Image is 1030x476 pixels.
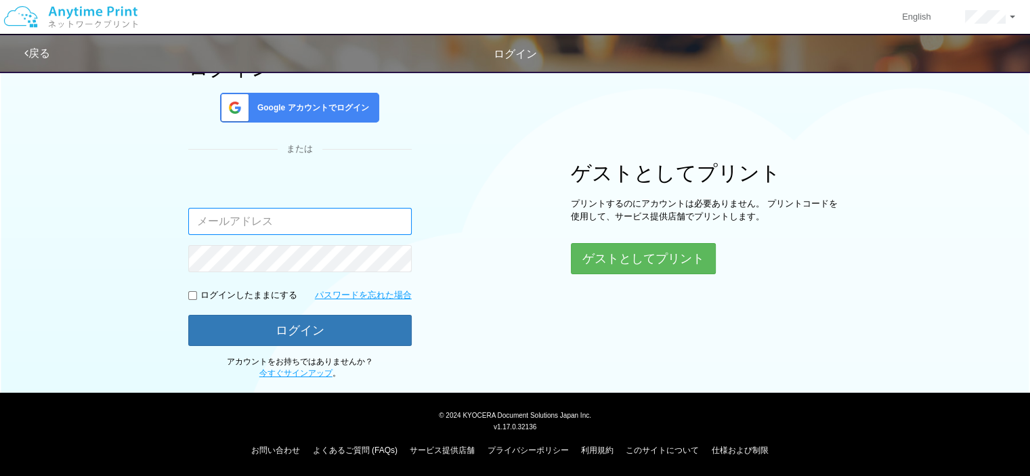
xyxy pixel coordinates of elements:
[259,368,332,378] a: 今すぐサインアップ
[259,368,341,378] span: 。
[626,446,699,455] a: このサイトについて
[24,47,50,59] a: 戻る
[494,48,537,60] span: ログイン
[494,423,536,431] span: v1.17.0.32136
[571,198,842,223] p: プリントするのにアカウントは必要ありません。 プリントコードを使用して、サービス提供店舗でプリントします。
[712,446,769,455] a: 仕様および制限
[252,102,369,114] span: Google アカウントでログイン
[581,446,614,455] a: 利用規約
[313,446,398,455] a: よくあるご質問 (FAQs)
[571,243,716,274] button: ゲストとしてプリント
[200,289,297,302] p: ログインしたままにする
[315,289,412,302] a: パスワードを忘れた場合
[188,143,412,156] div: または
[188,315,412,346] button: ログイン
[439,410,591,419] span: © 2024 KYOCERA Document Solutions Japan Inc.
[410,446,475,455] a: サービス提供店舗
[188,208,412,235] input: メールアドレス
[571,162,842,184] h1: ゲストとしてプリント
[251,446,300,455] a: お問い合わせ
[188,356,412,379] p: アカウントをお持ちではありませんか？
[488,446,569,455] a: プライバシーポリシー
